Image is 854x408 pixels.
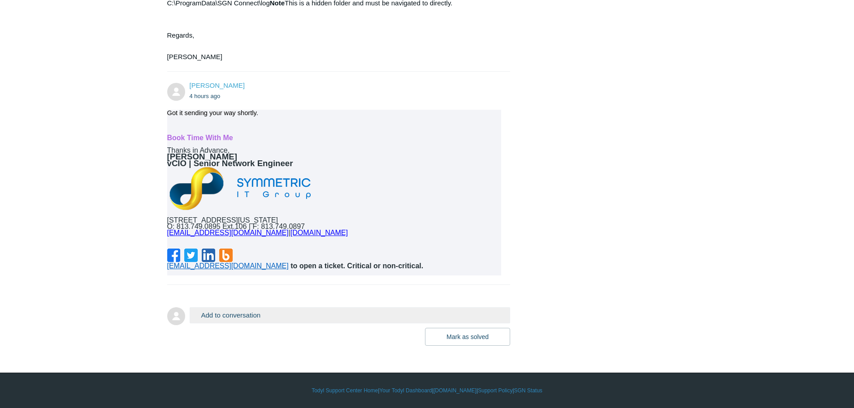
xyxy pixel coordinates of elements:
[290,229,348,236] a: [DOMAIN_NAME]
[190,93,221,99] time: 09/23/2025, 13:21
[190,82,245,89] span: Jemar Saunders
[425,328,510,346] button: Mark as solved
[312,387,378,395] a: Todyl Support Center Home
[434,387,477,395] a: [DOMAIN_NAME]
[167,387,687,395] div: | | | |
[379,387,432,395] a: Your Todyl Dashboard
[167,223,305,230] span: O: 813.749.0895 Ext.106 | F: 813.749.0897
[514,387,542,395] a: SGN Status
[167,134,233,142] a: Book Time With Me
[167,262,289,270] a: [EMAIL_ADDRESS][DOMAIN_NAME]
[167,216,278,224] span: [STREET_ADDRESS][US_STATE]
[167,229,289,236] a: [EMAIL_ADDRESS][DOMAIN_NAME]
[190,82,245,89] a: [PERSON_NAME]
[290,262,423,270] b: to open a ticket. Critical or non-critical.
[167,110,502,116] div: Got it sending your way shortly.
[167,146,230,154] span: Thanks in Advance,
[167,152,238,161] b: [PERSON_NAME]
[167,159,293,168] b: vCIO | Senior Network Engineer
[478,387,512,395] a: Support Policy
[190,307,511,323] button: Add to conversation
[289,229,290,236] span: |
